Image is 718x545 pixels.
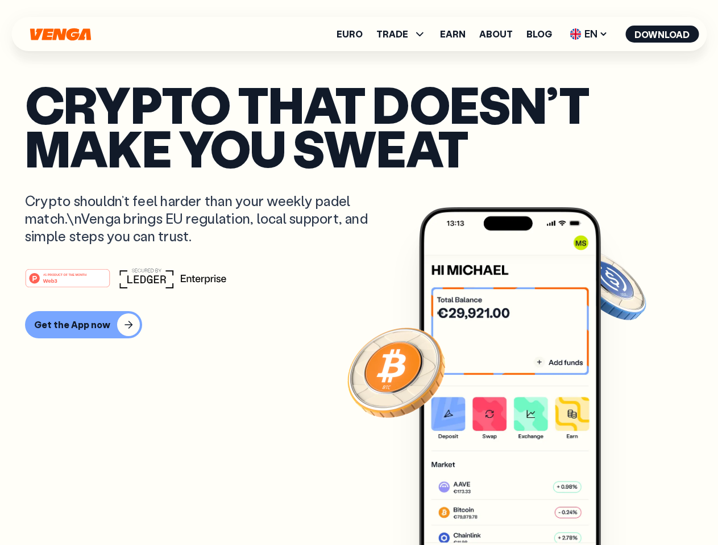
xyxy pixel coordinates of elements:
p: Crypto shouldn’t feel harder than your weekly padel match.\nVenga brings EU regulation, local sup... [25,192,384,245]
a: About [479,30,513,39]
img: flag-uk [570,28,581,40]
a: Euro [337,30,363,39]
img: Bitcoin [345,321,447,423]
button: Download [625,26,699,43]
a: Get the App now [25,311,693,338]
p: Crypto that doesn’t make you sweat [25,82,693,169]
tspan: Web3 [43,277,57,283]
tspan: #1 PRODUCT OF THE MONTH [43,272,86,276]
span: TRADE [376,27,426,41]
button: Get the App now [25,311,142,338]
span: EN [566,25,612,43]
div: Get the App now [34,319,110,330]
a: Earn [440,30,466,39]
a: #1 PRODUCT OF THE MONTHWeb3 [25,275,110,290]
a: Blog [526,30,552,39]
svg: Home [28,28,92,41]
img: USDC coin [567,244,649,326]
span: TRADE [376,30,408,39]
